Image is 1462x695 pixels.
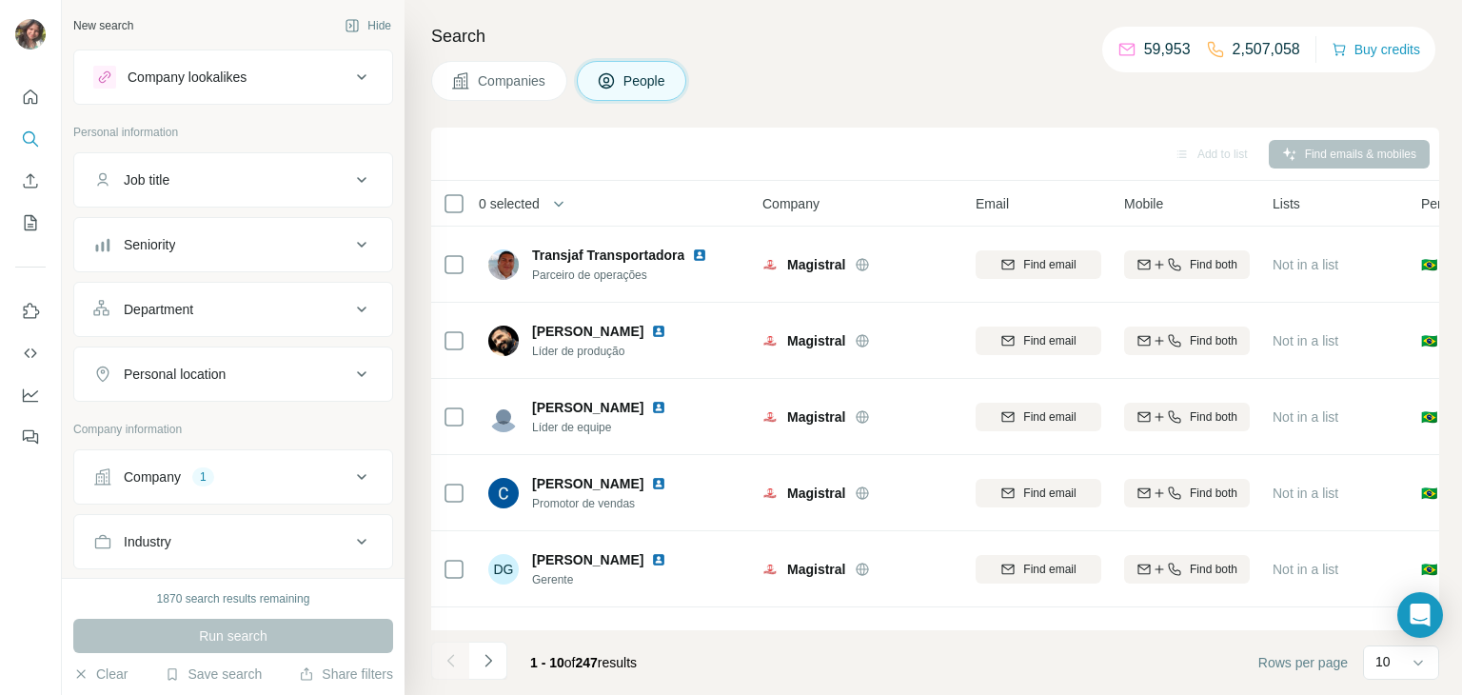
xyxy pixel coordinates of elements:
[15,19,46,50] img: Avatar
[74,351,392,397] button: Personal location
[15,378,46,412] button: Dashboard
[651,628,666,644] img: LinkedIn logo
[1124,555,1250,584] button: Find both
[532,474,643,493] span: [PERSON_NAME]
[651,476,666,491] img: LinkedIn logo
[762,486,778,501] img: Logo of Magistral
[1375,652,1391,671] p: 10
[1273,409,1338,425] span: Not in a list
[1124,479,1250,507] button: Find both
[651,324,666,339] img: LinkedIn logo
[1421,484,1437,503] span: 🇧🇷
[74,454,392,500] button: Company1
[1124,327,1250,355] button: Find both
[488,630,519,661] img: Avatar
[1190,256,1237,273] span: Find both
[488,478,519,508] img: Avatar
[124,532,171,551] div: Industry
[124,235,175,254] div: Seniority
[532,550,643,569] span: [PERSON_NAME]
[976,194,1009,213] span: Email
[976,403,1101,431] button: Find email
[124,467,181,486] div: Company
[479,194,540,213] span: 0 selected
[478,71,547,90] span: Companies
[124,300,193,319] div: Department
[15,206,46,240] button: My lists
[1421,560,1437,579] span: 🇧🇷
[692,248,707,263] img: LinkedIn logo
[1124,250,1250,279] button: Find both
[73,421,393,438] p: Company information
[976,479,1101,507] button: Find email
[74,157,392,203] button: Job title
[1023,561,1076,578] span: Find email
[431,23,1439,50] h4: Search
[73,124,393,141] p: Personal information
[74,222,392,268] button: Seniority
[651,552,666,567] img: LinkedIn logo
[1023,332,1076,349] span: Find email
[1190,332,1237,349] span: Find both
[1421,331,1437,350] span: 🇧🇷
[532,626,643,645] span: [PERSON_NAME]
[762,333,778,348] img: Logo of Magistral
[651,400,666,415] img: LinkedIn logo
[787,407,845,427] span: Magistral
[157,590,310,607] div: 1870 search results remaining
[488,554,519,585] div: DG
[1273,194,1300,213] span: Lists
[532,419,689,436] span: Líder de equipe
[1273,562,1338,577] span: Not in a list
[1421,255,1437,274] span: 🇧🇷
[787,484,845,503] span: Magistral
[532,267,730,284] span: Parceiro de operações
[530,655,564,670] span: 1 - 10
[976,250,1101,279] button: Find email
[530,655,637,670] span: results
[1397,592,1443,638] div: Open Intercom Messenger
[74,287,392,332] button: Department
[762,562,778,577] img: Logo of Magistral
[15,294,46,328] button: Use Surfe on LinkedIn
[1273,486,1338,501] span: Not in a list
[192,468,214,486] div: 1
[1190,408,1237,426] span: Find both
[15,420,46,454] button: Feedback
[1273,257,1338,272] span: Not in a list
[532,571,689,588] span: Gerente
[532,495,689,512] span: Promotor de vendas
[762,194,820,213] span: Company
[1023,408,1076,426] span: Find email
[73,17,133,34] div: New search
[976,327,1101,355] button: Find email
[1144,38,1191,61] p: 59,953
[576,655,598,670] span: 247
[976,555,1101,584] button: Find email
[787,331,845,350] span: Magistral
[1023,256,1076,273] span: Find email
[165,665,262,684] button: Save search
[1124,194,1163,213] span: Mobile
[1233,38,1300,61] p: 2,507,058
[1190,561,1237,578] span: Find both
[331,11,405,40] button: Hide
[15,80,46,114] button: Quick start
[488,326,519,356] img: Avatar
[469,642,507,680] button: Navigate to next page
[532,322,643,341] span: [PERSON_NAME]
[488,402,519,432] img: Avatar
[762,409,778,425] img: Logo of Magistral
[1273,333,1338,348] span: Not in a list
[787,560,845,579] span: Magistral
[532,248,684,263] span: Transjaf Transportadora
[1258,653,1348,672] span: Rows per page
[1190,485,1237,502] span: Find both
[532,398,643,417] span: [PERSON_NAME]
[15,164,46,198] button: Enrich CSV
[564,655,576,670] span: of
[73,665,128,684] button: Clear
[124,365,226,384] div: Personal location
[74,519,392,565] button: Industry
[74,54,392,100] button: Company lookalikes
